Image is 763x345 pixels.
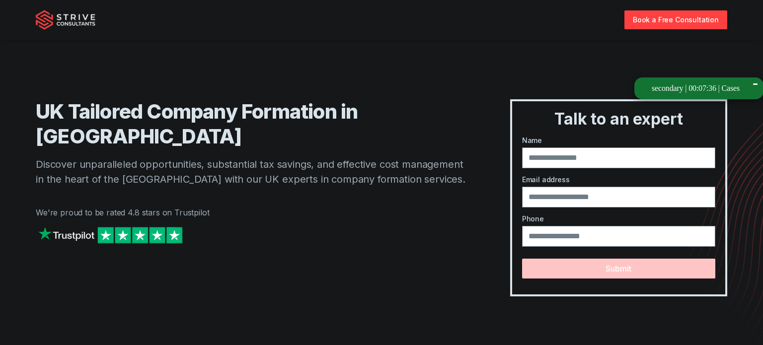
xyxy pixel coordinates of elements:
div: - [752,63,759,114]
label: Email address [522,174,715,185]
h3: Talk to an expert [516,109,721,129]
div: secondary | 00:07:36 | Cases [652,82,740,94]
label: Name [522,135,715,145]
label: Phone [522,213,715,224]
a: Book a Free Consultation [624,10,727,29]
h1: UK Tailored Company Formation in [GEOGRAPHIC_DATA] [36,99,470,149]
p: Discover unparalleled opportunities, substantial tax savings, and effective cost management in th... [36,157,470,187]
button: Submit [522,259,715,278]
img: Strive Consultants [36,10,95,30]
p: We're proud to be rated 4.8 stars on Trustpilot [36,207,470,218]
img: Strive on Trustpilot [36,224,185,246]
